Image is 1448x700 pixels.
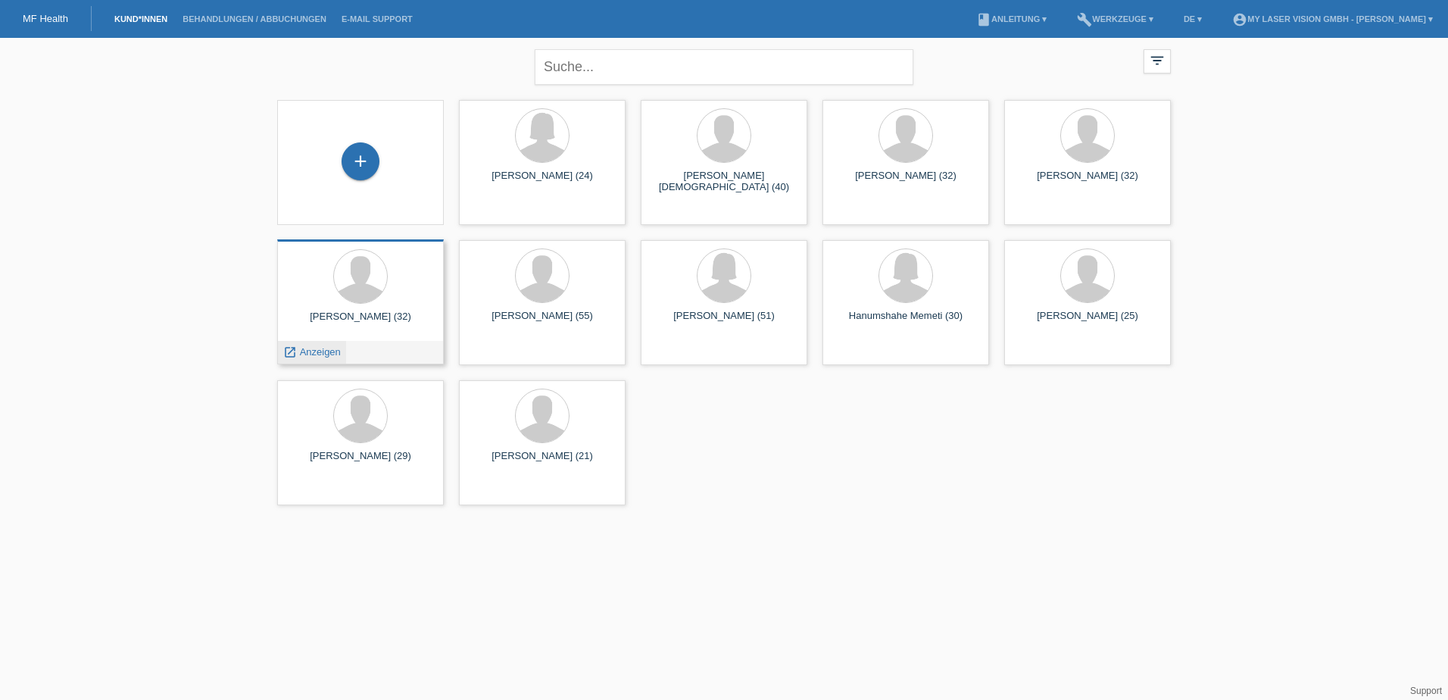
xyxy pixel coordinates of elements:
a: Behandlungen / Abbuchungen [175,14,334,23]
i: account_circle [1232,12,1247,27]
i: filter_list [1149,52,1166,69]
div: [PERSON_NAME][DEMOGRAPHIC_DATA] (40) [653,170,795,194]
a: E-Mail Support [334,14,420,23]
div: [PERSON_NAME] (21) [471,450,613,474]
a: Kund*innen [107,14,175,23]
span: Anzeigen [300,346,341,358]
a: DE ▾ [1176,14,1209,23]
a: Support [1410,686,1442,696]
div: Hanumshahe Memeti (30) [835,310,977,334]
a: MF Health [23,13,68,24]
i: launch [283,345,297,359]
a: account_circleMy Laser Vision GmbH - [PERSON_NAME] ▾ [1225,14,1440,23]
i: build [1077,12,1092,27]
div: [PERSON_NAME] (32) [835,170,977,194]
div: [PERSON_NAME] (24) [471,170,613,194]
div: [PERSON_NAME] (29) [289,450,432,474]
div: [PERSON_NAME] (32) [289,311,432,335]
div: Kund*in hinzufügen [342,148,379,174]
div: [PERSON_NAME] (55) [471,310,613,334]
div: [PERSON_NAME] (32) [1016,170,1159,194]
div: [PERSON_NAME] (51) [653,310,795,334]
a: launch Anzeigen [283,346,341,358]
i: book [976,12,991,27]
div: [PERSON_NAME] (25) [1016,310,1159,334]
input: Suche... [535,49,913,85]
a: buildWerkzeuge ▾ [1069,14,1161,23]
a: bookAnleitung ▾ [969,14,1054,23]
